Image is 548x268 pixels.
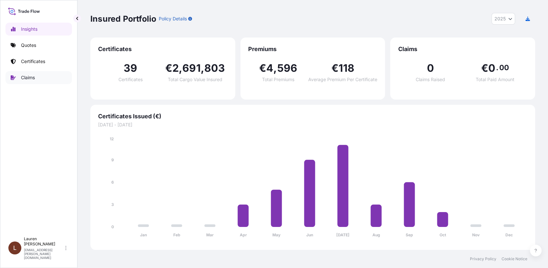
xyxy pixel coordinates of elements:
[21,42,36,48] p: Quotes
[118,77,143,82] span: Certificates
[277,63,298,73] span: 596
[5,71,72,84] a: Claims
[111,224,114,229] tspan: 0
[98,122,527,128] span: [DATE] - [DATE]
[499,65,509,70] span: 00
[339,63,355,73] span: 118
[273,63,277,73] span: ,
[266,63,273,73] span: 4
[470,256,496,262] a: Privacy Policy
[406,232,413,237] tspan: Sep
[331,63,338,73] span: €
[440,232,446,237] tspan: Oct
[472,232,480,237] tspan: Nov
[240,232,247,237] tspan: Apr
[427,63,434,73] span: 0
[248,45,378,53] span: Premiums
[111,180,114,185] tspan: 6
[110,136,114,141] tspan: 12
[98,113,527,120] span: Certificates Issued (€)
[165,63,172,73] span: €
[5,23,72,36] a: Insights
[416,77,445,82] span: Claims Raised
[494,16,506,22] span: 2025
[98,45,228,53] span: Certificates
[21,58,45,65] p: Certificates
[168,77,222,82] span: Total Cargo Value Insured
[372,232,380,237] tspan: Aug
[13,245,16,251] span: L
[111,202,114,207] tspan: 3
[140,232,147,237] tspan: Jan
[90,14,156,24] p: Insured Portfolio
[5,55,72,68] a: Certificates
[336,232,350,237] tspan: [DATE]
[308,77,377,82] span: Average Premium Per Certificate
[24,248,64,260] p: [EMAIL_ADDRESS][PERSON_NAME][DOMAIN_NAME]
[259,63,266,73] span: €
[262,77,294,82] span: Total Premiums
[21,74,35,81] p: Claims
[272,232,281,237] tspan: May
[182,63,201,73] span: 691
[496,65,498,70] span: .
[24,236,64,247] p: Lauren [PERSON_NAME]
[204,63,225,73] span: 803
[172,63,179,73] span: 2
[481,63,488,73] span: €
[124,63,137,73] span: 39
[505,232,513,237] tspan: Dec
[111,157,114,162] tspan: 9
[201,63,204,73] span: ,
[488,63,495,73] span: 0
[492,13,515,25] button: Year Selector
[306,232,313,237] tspan: Jun
[476,77,514,82] span: Total Paid Amount
[179,63,182,73] span: ,
[159,16,187,22] p: Policy Details
[398,45,527,53] span: Claims
[5,39,72,52] a: Quotes
[21,26,37,32] p: Insights
[173,232,180,237] tspan: Feb
[206,232,214,237] tspan: Mar
[502,256,527,262] a: Cookie Notice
